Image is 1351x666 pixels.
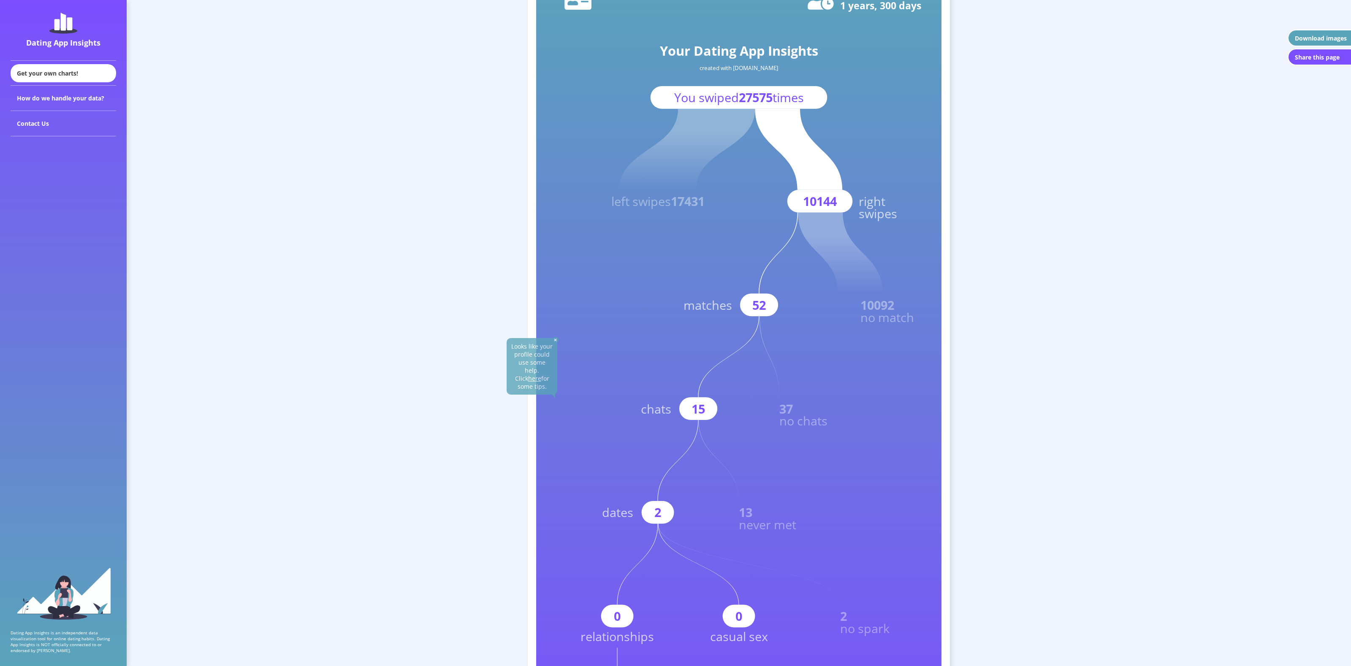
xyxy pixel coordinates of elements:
tspan: 17431 [671,193,705,209]
text: swipes [859,205,897,222]
text: no chats [779,412,827,429]
text: created with [DOMAIN_NAME] [700,64,778,72]
text: casual sex [710,628,768,644]
u: here [528,374,541,382]
text: 37 [779,401,793,417]
div: Download images [1295,34,1347,42]
div: Dating App Insights [13,38,114,48]
tspan: times [773,89,804,106]
text: 13 [739,504,752,520]
text: 15 [692,401,705,417]
text: 10144 [803,193,837,209]
text: 2 [840,608,847,624]
tspan: 27575 [739,89,773,106]
img: sidebar_girl.91b9467e.svg [16,567,111,620]
div: Share this page [1295,53,1340,61]
text: never met [739,516,796,533]
text: right [859,193,885,209]
div: Contact Us [11,111,116,136]
text: 0 [735,608,742,624]
text: Your Dating App Insights [660,42,818,60]
a: Looks like your profile could use some help. Clickherefor some tips. [511,342,553,390]
img: dating-app-insights-logo.5abe6921.svg [49,13,77,34]
text: no spark [840,620,890,636]
text: 0 [614,608,621,624]
text: 52 [752,297,766,313]
div: Get your own charts! [11,64,116,82]
text: chats [641,401,671,417]
text: You swiped [674,89,804,106]
button: Download images [1288,30,1351,46]
div: How do we handle your data? [11,86,116,111]
text: relationships [581,628,654,644]
text: left swipes [611,193,705,209]
span: Looks like your profile could use some help. Click for some tips. [511,342,553,390]
p: Dating App Insights is an independent data visualization tool for online dating habits. Dating Ap... [11,630,116,653]
text: matches [684,297,732,313]
text: 10092 [860,297,894,313]
img: close-solid-white.82ef6a3c.svg [552,337,559,343]
text: no match [860,309,914,325]
text: 2 [654,504,661,520]
text: dates [602,504,633,520]
button: Share this page [1288,49,1351,65]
